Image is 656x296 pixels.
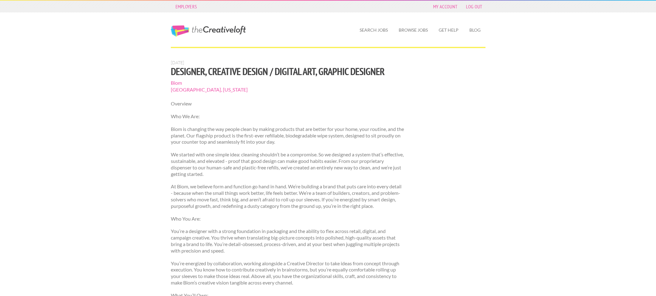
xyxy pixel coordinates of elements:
[463,2,485,11] a: Log Out
[434,23,463,37] a: Get Help
[355,23,393,37] a: Search Jobs
[171,113,404,120] p: Who We Are:
[394,23,433,37] a: Browse Jobs
[172,2,200,11] a: Employers
[171,228,404,254] p: You’re a designer with a strong foundation in packaging and the ability to flex across retail, di...
[171,60,184,65] span: [DATE]
[171,183,404,209] p: At Biom, we believe form and function go hand in hand. We’re building a brand that puts care into...
[430,2,460,11] a: My Account
[171,66,404,77] h1: Designer, Creative Design ​/ Digital Art, Graphic Designer
[171,260,404,286] p: You’re energized by collaboration, working alongside a Creative Director to take ideas from conce...
[171,126,404,145] p: Biom is changing the way people clean by making products that are better for your home, your rout...
[171,79,404,86] span: Biom
[171,151,404,177] p: We started with one simple idea: cleaning shouldn’t be a compromise. So we designed a system that...
[464,23,485,37] a: Blog
[171,216,404,222] p: Who You Are:
[171,25,246,37] a: The Creative Loft
[171,86,404,93] span: [GEOGRAPHIC_DATA], [US_STATE]
[171,101,404,107] p: Overview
